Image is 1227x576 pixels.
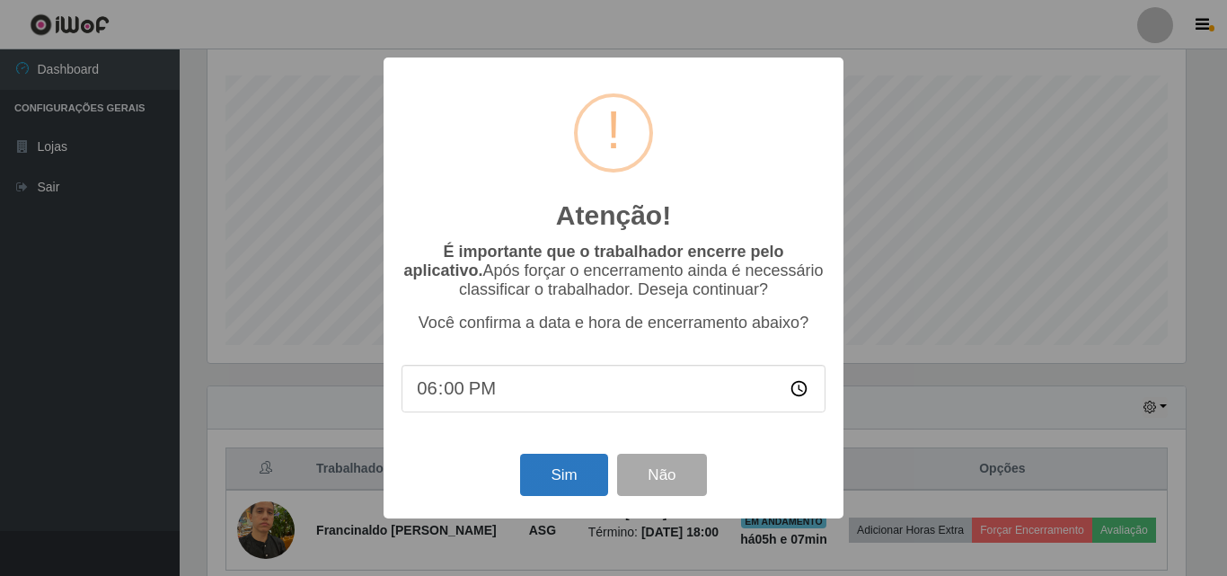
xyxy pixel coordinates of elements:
[617,454,706,496] button: Não
[402,243,825,299] p: Após forçar o encerramento ainda é necessário classificar o trabalhador. Deseja continuar?
[402,314,825,332] p: Você confirma a data e hora de encerramento abaixo?
[403,243,783,279] b: É importante que o trabalhador encerre pelo aplicativo.
[520,454,607,496] button: Sim
[556,199,671,232] h2: Atenção!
